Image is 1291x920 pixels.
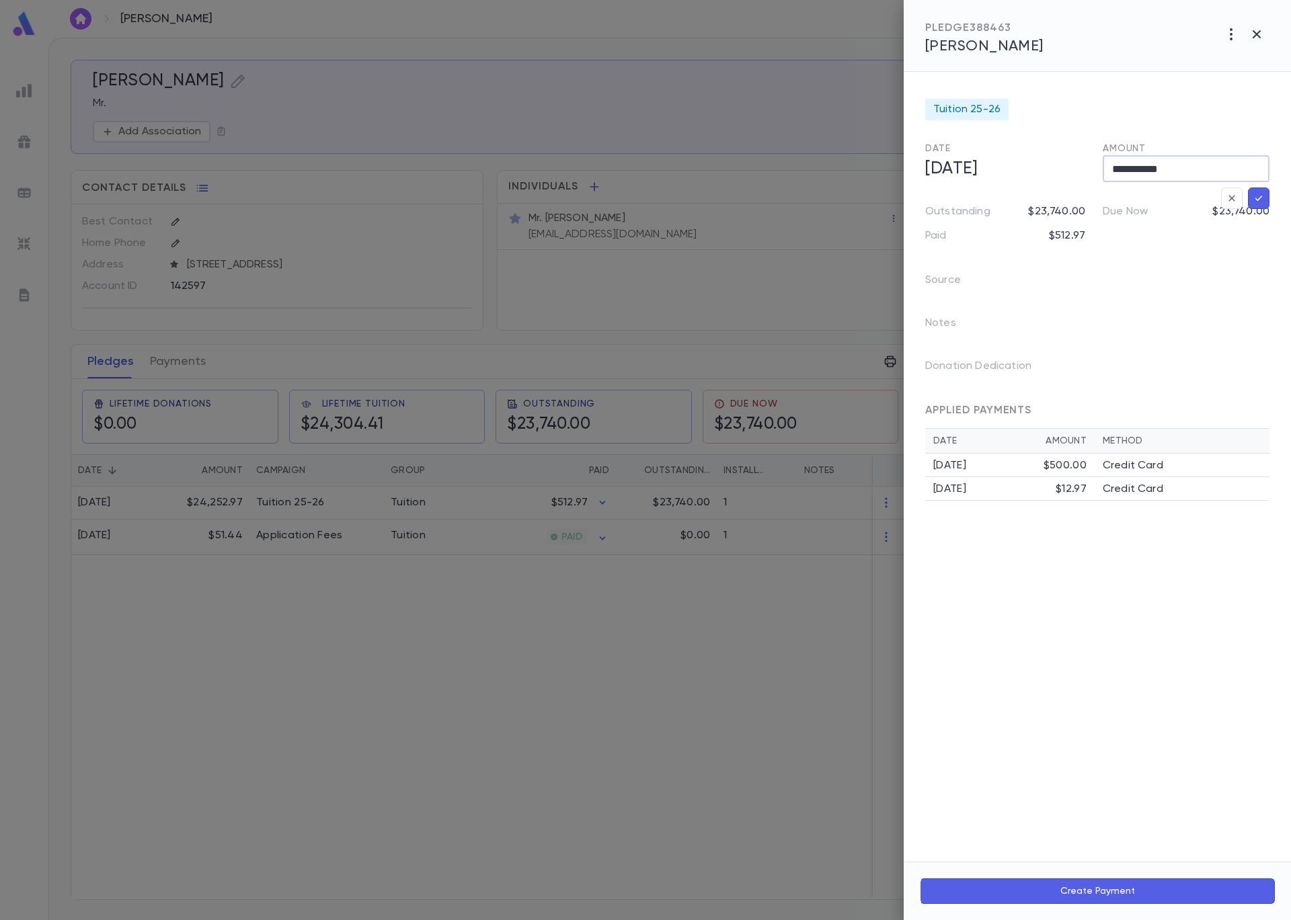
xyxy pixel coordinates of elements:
span: Amount [1103,144,1146,153]
div: PLEDGE 388463 [925,22,1044,35]
p: Credit Card [1103,483,1163,496]
div: [DATE] [933,459,1044,472]
div: Tuition 25-26 [925,99,1009,120]
p: Notes [925,312,978,339]
span: APPLIED PAYMENTS [925,405,1031,416]
div: Amount [1046,435,1087,446]
p: $512.97 [1049,229,1085,243]
div: $500.00 [1044,459,1087,472]
p: Donation Dedication [925,356,1053,382]
div: [DATE] [933,483,1056,496]
span: [PERSON_NAME] [925,39,1044,54]
button: Create Payment [920,878,1275,904]
p: Paid [925,229,947,243]
p: Credit Card [1103,459,1163,472]
span: Tuition 25-26 [933,103,1001,116]
p: Due Now [1103,205,1148,218]
p: Outstanding [925,205,990,218]
div: Date [933,435,1046,446]
th: Method [1095,429,1269,454]
span: Date [925,144,950,153]
p: Source [925,269,982,296]
h5: [DATE] [917,155,1092,183]
div: $12.97 [1056,483,1087,496]
p: $23,740.00 [1028,205,1085,218]
p: $23,740.00 [1212,205,1269,218]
